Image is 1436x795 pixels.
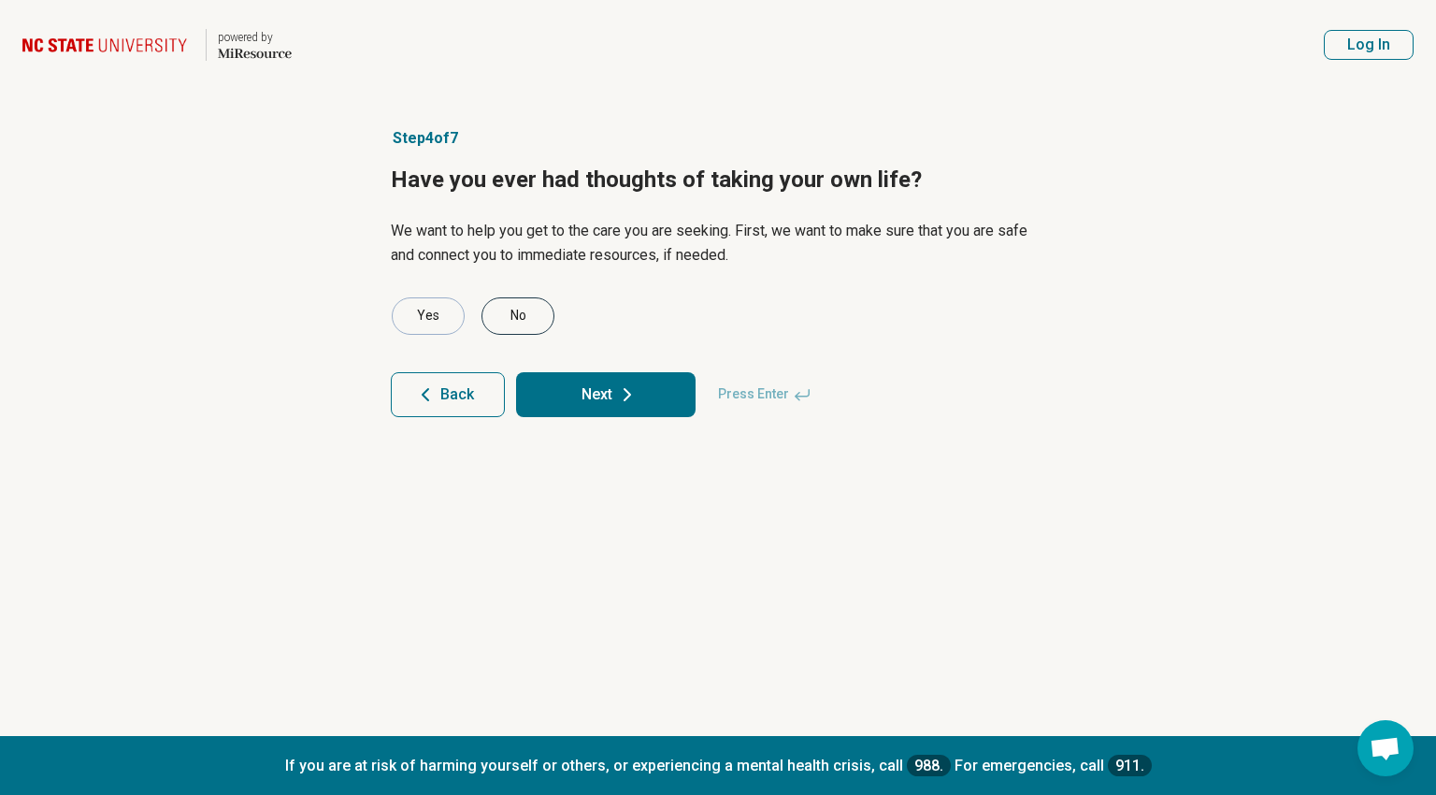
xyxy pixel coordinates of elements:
div: No [481,297,554,335]
button: Back [391,372,505,417]
div: Yes [392,297,465,335]
a: North Carolina State University powered by [22,22,292,67]
img: North Carolina State University [22,22,194,67]
a: 911. [1108,755,1152,776]
span: Back [440,387,474,402]
h1: Have you ever had thoughts of taking your own life? [391,165,1045,196]
a: 988. [907,755,951,776]
div: Open chat [1357,720,1414,776]
p: We want to help you get to the care you are seeking. First, we want to make sure that you are saf... [391,219,1045,267]
button: Next [516,372,696,417]
p: If you are at risk of harming yourself or others, or experiencing a mental health crisis, call Fo... [19,755,1417,776]
div: powered by [218,29,292,46]
button: Log In [1324,30,1414,60]
p: Step 4 of 7 [391,127,1045,150]
span: Press Enter [707,372,823,417]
